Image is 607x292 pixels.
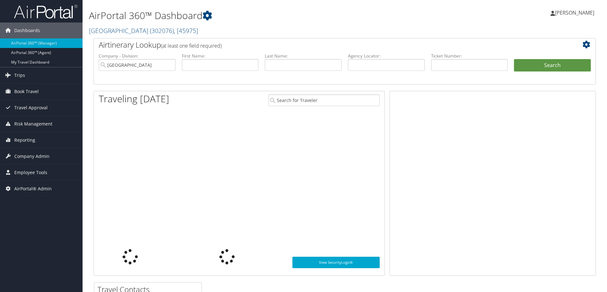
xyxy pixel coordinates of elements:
[99,53,176,59] label: Company - Division:
[14,148,50,164] span: Company Admin
[99,92,169,105] h1: Traveling [DATE]
[89,26,198,35] a: [GEOGRAPHIC_DATA]
[431,53,508,59] label: Ticket Number:
[14,4,77,19] img: airportal-logo.png
[14,181,52,197] span: AirPortal® Admin
[14,100,48,116] span: Travel Approval
[14,84,39,99] span: Book Travel
[14,132,35,148] span: Reporting
[555,9,594,16] span: [PERSON_NAME]
[292,257,380,268] a: View SecurityLogic®
[161,42,222,49] span: (at least one field required)
[14,116,52,132] span: Risk Management
[14,165,47,180] span: Employee Tools
[174,26,198,35] span: , [ 45975 ]
[268,94,380,106] input: Search for Traveler
[14,67,25,83] span: Trips
[514,59,591,72] button: Search
[265,53,342,59] label: Last Name:
[550,3,601,22] a: [PERSON_NAME]
[14,23,40,38] span: Dashboards
[348,53,425,59] label: Agency Locator:
[182,53,259,59] label: First Name:
[99,39,549,50] h2: Airtinerary Lookup
[150,26,174,35] span: ( 302076 )
[89,9,430,22] h1: AirPortal 360™ Dashboard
